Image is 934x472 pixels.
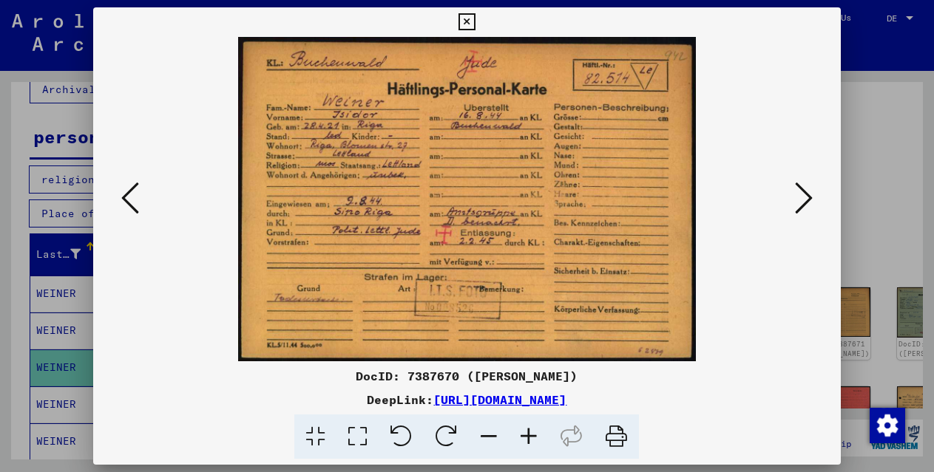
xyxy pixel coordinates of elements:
font: DocID: 7387670 ([PERSON_NAME]) [356,369,578,383]
img: Change consent [870,408,905,443]
a: [URL][DOMAIN_NAME] [433,392,566,407]
font: DeepLink: [367,392,433,407]
img: 001.jpg [143,37,790,361]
